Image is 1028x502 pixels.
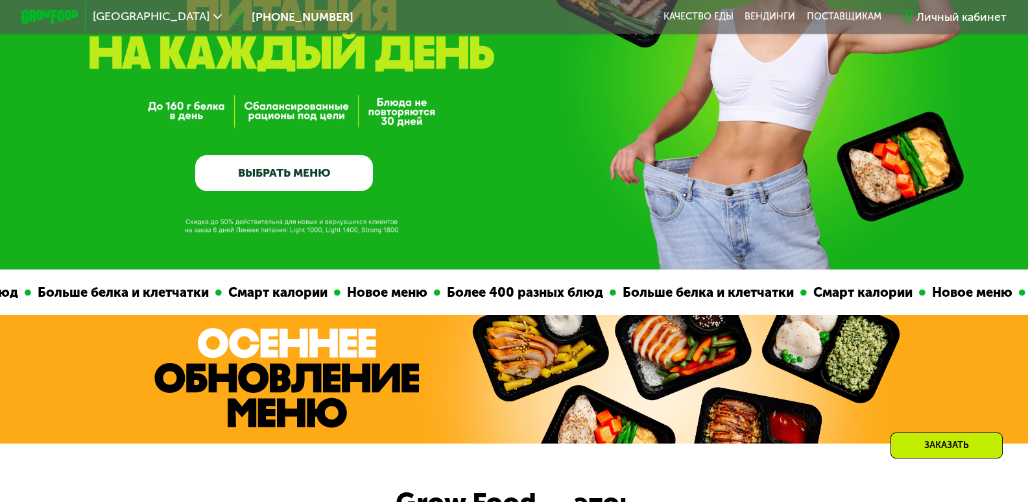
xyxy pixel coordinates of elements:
[663,11,734,23] a: Качество еды
[229,8,353,25] a: [PHONE_NUMBER]
[605,282,789,303] div: Больше белка и клетчатки
[211,282,323,303] div: Смарт калории
[429,282,599,303] div: Более 400 разных блюд
[891,433,1003,458] div: Заказать
[807,11,881,23] div: поставщикам
[745,11,795,23] a: Вендинги
[796,282,908,303] div: Смарт калории
[195,155,373,191] a: ВЫБРАТЬ МЕНЮ
[329,282,423,303] div: Новое меню
[914,282,1008,303] div: Новое меню
[93,11,209,23] span: [GEOGRAPHIC_DATA]
[20,282,204,303] div: Больше белка и клетчатки
[916,8,1007,25] div: Личный кабинет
